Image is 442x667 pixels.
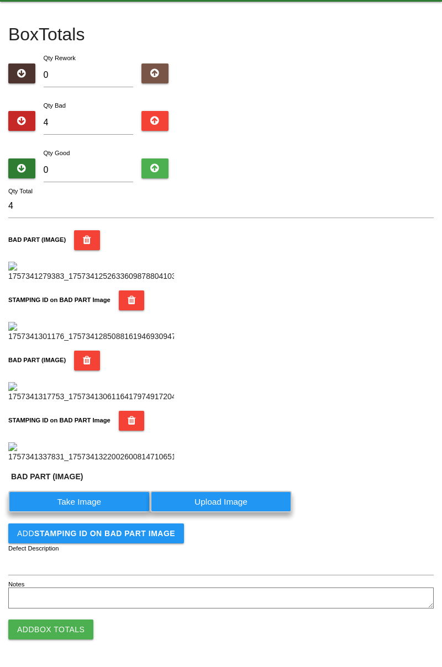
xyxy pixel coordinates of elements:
[44,55,76,61] label: Qty Rework
[8,544,59,553] label: Defect Description
[34,529,175,538] b: STAMPING ID on BAD PART Image
[8,262,174,282] img: 1757341279383_17573412526336098788041034209726.jpg
[8,297,110,303] b: STAMPING ID on BAD PART Image
[8,491,150,512] label: Take Image
[8,620,93,639] button: AddBox Totals
[8,382,174,403] img: 1757341317753_17573413061164179749172043914565.jpg
[150,491,292,512] label: Upload Image
[8,523,184,543] button: AddSTAMPING ID on BAD PART Image
[74,230,100,250] button: BAD PART (IMAGE)
[8,25,434,44] h4: Box Totals
[8,417,110,424] b: STAMPING ID on BAD PART Image
[119,290,145,310] button: STAMPING ID on BAD PART Image
[8,580,24,589] label: Notes
[8,322,174,342] img: 1757341301176_17573412850881619469309470230528.jpg
[8,187,33,196] label: Qty Total
[8,236,66,243] b: BAD PART (IMAGE)
[44,150,70,156] label: Qty Good
[8,442,174,463] img: 1757341337831_17573413220026008147106515572935.jpg
[119,411,145,431] button: STAMPING ID on BAD PART Image
[74,351,100,370] button: BAD PART (IMAGE)
[44,102,66,109] label: Qty Bad
[11,472,83,481] b: BAD PART (IMAGE)
[8,357,66,363] b: BAD PART (IMAGE)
